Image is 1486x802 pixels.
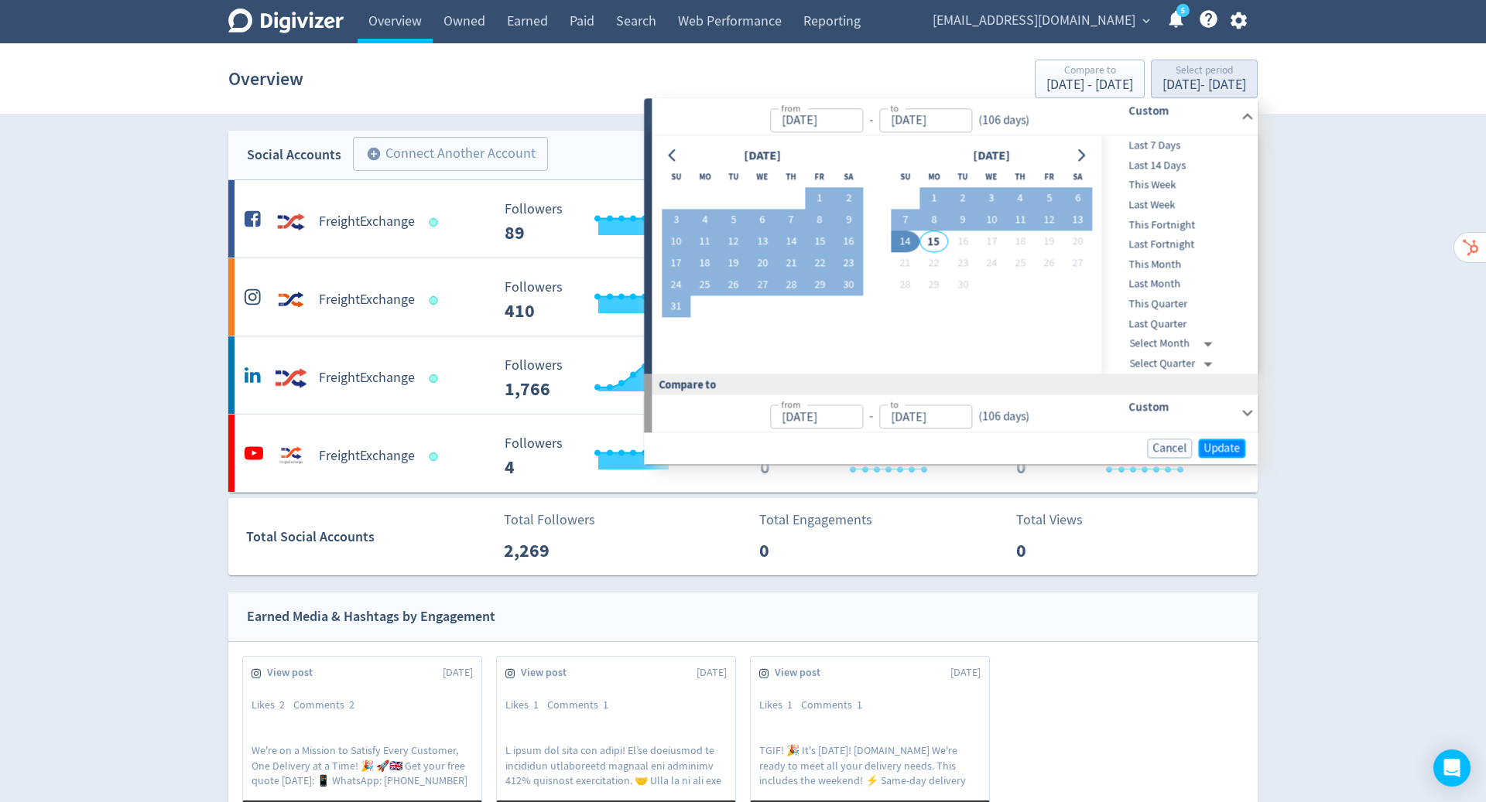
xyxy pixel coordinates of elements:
[748,253,776,275] button: 20
[1102,295,1255,312] span: This Quarter
[759,510,872,531] p: Total Engagements
[662,253,690,275] button: 17
[228,336,1258,414] a: FreightExchange undefinedFreightExchange Followers --- Followers 1,766 <1% Engagements 0 Engageme...
[349,698,354,712] span: 2
[719,253,748,275] button: 19
[430,296,443,305] span: Data last synced: 14 Sep 2025, 8:02pm (AEST)
[948,210,977,231] button: 9
[652,395,1258,432] div: from-to(106 days)Custom
[834,188,863,210] button: 2
[1063,166,1092,188] th: Saturday
[777,253,806,275] button: 21
[497,358,729,399] svg: Followers ---
[781,398,800,411] label: from
[430,374,443,383] span: Data last synced: 14 Sep 2025, 11:01pm (AEST)
[1063,231,1092,253] button: 20
[948,188,977,210] button: 2
[521,665,575,681] span: View post
[1102,136,1255,374] nav: presets
[228,180,1258,258] a: FreightExchange undefinedFreightExchange Followers --- _ 0% Followers 89 Engagements 0 Engagement...
[662,145,684,166] button: Go to previous month
[834,275,863,296] button: 30
[948,231,977,253] button: 16
[1046,78,1133,92] div: [DATE] - [DATE]
[777,166,806,188] th: Thursday
[948,166,977,188] th: Tuesday
[247,144,341,166] div: Social Accounts
[1102,177,1255,194] span: This Week
[504,510,595,531] p: Total Followers
[919,166,948,188] th: Monday
[505,698,547,713] div: Likes
[775,665,829,681] span: View post
[246,526,493,548] div: Total Social Accounts
[1063,210,1092,231] button: 13
[1162,78,1246,92] div: [DATE] - [DATE]
[977,166,1005,188] th: Wednesday
[279,698,285,712] span: 2
[1035,166,1063,188] th: Friday
[857,698,862,712] span: 1
[806,253,834,275] button: 22
[1151,60,1258,98] button: Select period[DATE]- [DATE]
[863,111,879,129] div: -
[977,188,1005,210] button: 3
[1102,316,1255,333] span: Last Quarter
[834,166,863,188] th: Saturday
[972,111,1036,129] div: ( 106 days )
[927,9,1154,33] button: [EMAIL_ADDRESS][DOMAIN_NAME]
[293,698,363,713] div: Comments
[891,275,919,296] button: 28
[948,275,977,296] button: 30
[748,275,776,296] button: 27
[644,374,1258,394] div: Compare to
[1006,210,1035,231] button: 11
[748,231,776,253] button: 13
[719,231,748,253] button: 12
[1102,276,1255,293] span: Last Month
[748,210,776,231] button: 6
[806,275,834,296] button: 29
[228,258,1258,336] a: FreightExchange undefinedFreightExchange Followers --- _ 0% Followers 410 Engagements 0 Engagemen...
[834,231,863,253] button: 16
[1128,101,1234,120] h6: Custom
[430,218,443,227] span: Data last synced: 15 Sep 2025, 4:01am (AEST)
[276,206,306,237] img: FreightExchange undefined
[1147,439,1192,458] button: Cancel
[719,210,748,231] button: 5
[662,210,690,231] button: 3
[505,743,727,787] p: L ipsum dol sita con adipi! El’se doeiusmod te incididun utlaboreetd magnaal eni adminimv 412% qu...
[1102,235,1255,255] div: Last Fortnight
[1063,253,1092,275] button: 27
[652,136,1258,374] div: from-to(106 days)Custom
[652,98,1258,135] div: from-to(106 days)Custom
[806,210,834,231] button: 8
[353,137,548,171] button: Connect Another Account
[690,210,719,231] button: 4
[1006,188,1035,210] button: 4
[1102,195,1255,215] div: Last Week
[891,253,919,275] button: 21
[252,743,473,787] p: We're on a Mission to Satisfy Every Customer, One Delivery at a Time! 🎉 🚀🇬🇧 Get your free quote [...
[319,447,415,466] h5: FreightExchange
[1102,256,1255,273] span: This Month
[806,231,834,253] button: 15
[1102,155,1255,176] div: Last 14 Days
[690,166,719,188] th: Monday
[1204,442,1240,454] span: Update
[1035,253,1063,275] button: 26
[1102,176,1255,196] div: This Week
[1198,439,1245,458] button: Update
[1016,510,1105,531] p: Total Views
[1102,136,1255,156] div: Last 7 Days
[603,698,608,712] span: 1
[759,537,848,565] p: 0
[341,139,548,171] a: Connect Another Account
[777,210,806,231] button: 7
[1102,157,1255,174] span: Last 14 Days
[777,231,806,253] button: 14
[319,291,415,309] h5: FreightExchange
[891,210,919,231] button: 7
[1046,65,1133,78] div: Compare to
[1016,537,1105,565] p: 0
